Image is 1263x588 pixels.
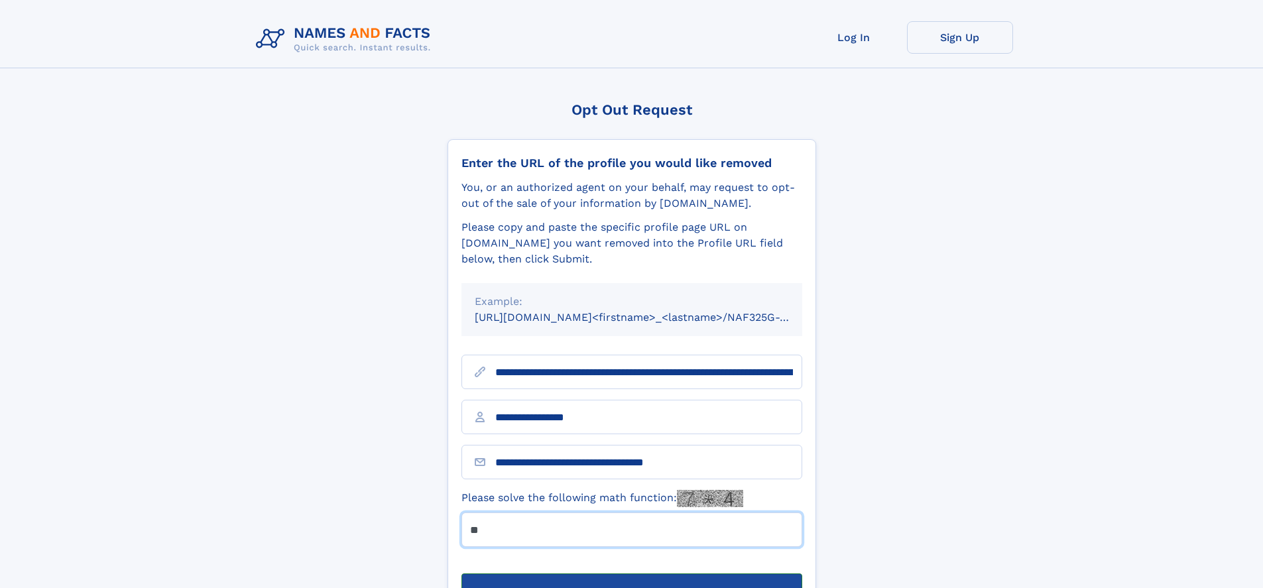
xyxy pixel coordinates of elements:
[475,311,827,323] small: [URL][DOMAIN_NAME]<firstname>_<lastname>/NAF325G-xxxxxxxx
[461,156,802,170] div: Enter the URL of the profile you would like removed
[461,490,743,507] label: Please solve the following math function:
[251,21,442,57] img: Logo Names and Facts
[475,294,789,310] div: Example:
[448,101,816,118] div: Opt Out Request
[801,21,907,54] a: Log In
[461,180,802,211] div: You, or an authorized agent on your behalf, may request to opt-out of the sale of your informatio...
[461,219,802,267] div: Please copy and paste the specific profile page URL on [DOMAIN_NAME] you want removed into the Pr...
[907,21,1013,54] a: Sign Up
